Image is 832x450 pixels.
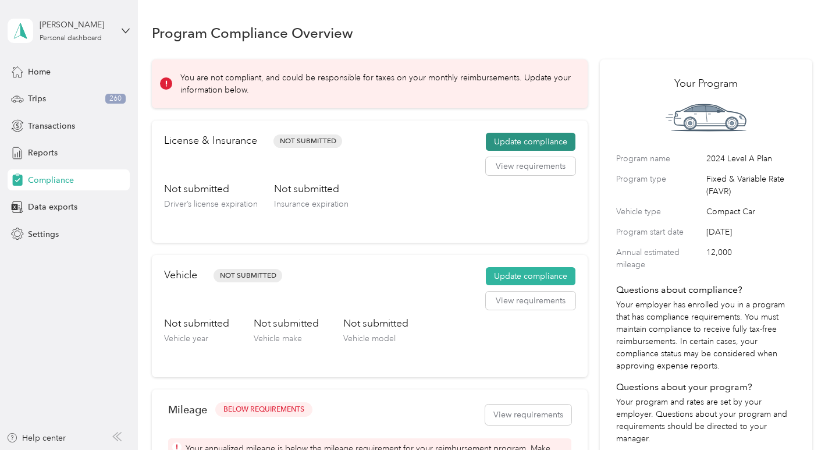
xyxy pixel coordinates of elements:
[486,133,575,151] button: Update compliance
[616,396,795,445] p: Your program and rates are set by your employer. Questions about your program and requirements sh...
[486,267,575,286] button: Update compliance
[40,19,112,31] div: [PERSON_NAME]
[164,182,258,196] h3: Not submitted
[616,226,702,238] label: Program start date
[215,402,312,417] button: BELOW REQUIREMENTS
[164,267,197,283] h2: Vehicle
[616,380,795,394] h4: Questions about your program?
[274,182,349,196] h3: Not submitted
[274,199,349,209] span: Insurance expiration
[706,226,795,238] span: [DATE]
[223,405,304,415] span: BELOW REQUIREMENTS
[616,153,702,165] label: Program name
[273,134,342,148] span: Not Submitted
[164,133,257,148] h2: License & Insurance
[706,173,795,197] span: Fixed & Variable Rate (FAVR)
[616,246,702,271] label: Annual estimated mileage
[616,299,795,372] p: Your employer has enrolled you in a program that has compliance requirements. You must maintain c...
[28,174,74,186] span: Compliance
[164,334,208,343] span: Vehicle year
[254,334,302,343] span: Vehicle make
[343,316,408,331] h3: Not submitted
[28,201,77,213] span: Data exports
[164,316,229,331] h3: Not submitted
[28,66,51,78] span: Home
[105,94,126,104] span: 260
[164,199,258,209] span: Driver’s license expiration
[180,72,571,96] p: You are not compliant, and could be responsible for taxes on your monthly reimbursements. Update ...
[6,432,66,444] button: Help center
[28,147,58,159] span: Reports
[28,228,59,240] span: Settings
[168,403,207,416] h2: Mileage
[28,120,75,132] span: Transactions
[616,205,702,218] label: Vehicle type
[28,93,46,105] span: Trips
[706,246,795,271] span: 12,000
[616,76,795,91] h2: Your Program
[486,157,575,176] button: View requirements
[706,205,795,218] span: Compact Car
[214,269,282,282] span: Not Submitted
[486,292,575,310] button: View requirements
[706,153,795,165] span: 2024 Level A Plan
[343,334,396,343] span: Vehicle model
[254,316,319,331] h3: Not submitted
[40,35,102,42] div: Personal dashboard
[616,173,702,197] label: Program type
[152,27,353,39] h1: Program Compliance Overview
[485,405,571,425] button: View requirements
[616,283,795,297] h4: Questions about compliance?
[767,385,832,450] iframe: Everlance-gr Chat Button Frame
